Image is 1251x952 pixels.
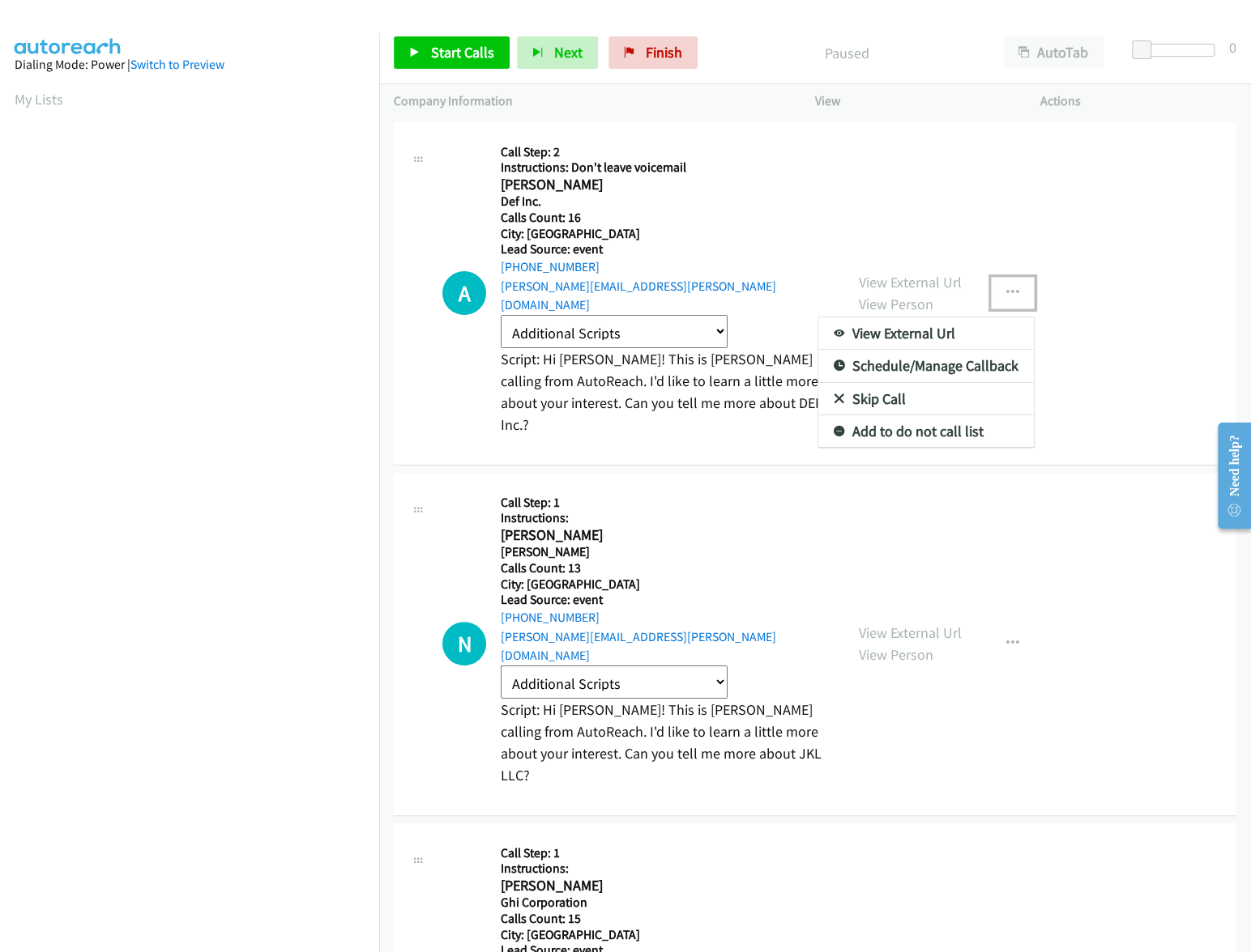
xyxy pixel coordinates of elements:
[818,317,1034,350] a: View External Url
[15,90,63,108] a: My Lists
[818,350,1034,382] a: Schedule/Manage Callback
[442,622,486,665] div: The call is yet to be attempted
[130,57,224,72] a: Switch to Preview
[442,622,486,665] h1: N
[15,125,379,894] iframe: Dialpad
[818,415,1034,448] a: Add to do not call list
[818,383,1034,415] a: Skip Call
[1204,411,1251,540] iframe: Resource Center
[15,55,365,74] div: Dialing Mode: Power |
